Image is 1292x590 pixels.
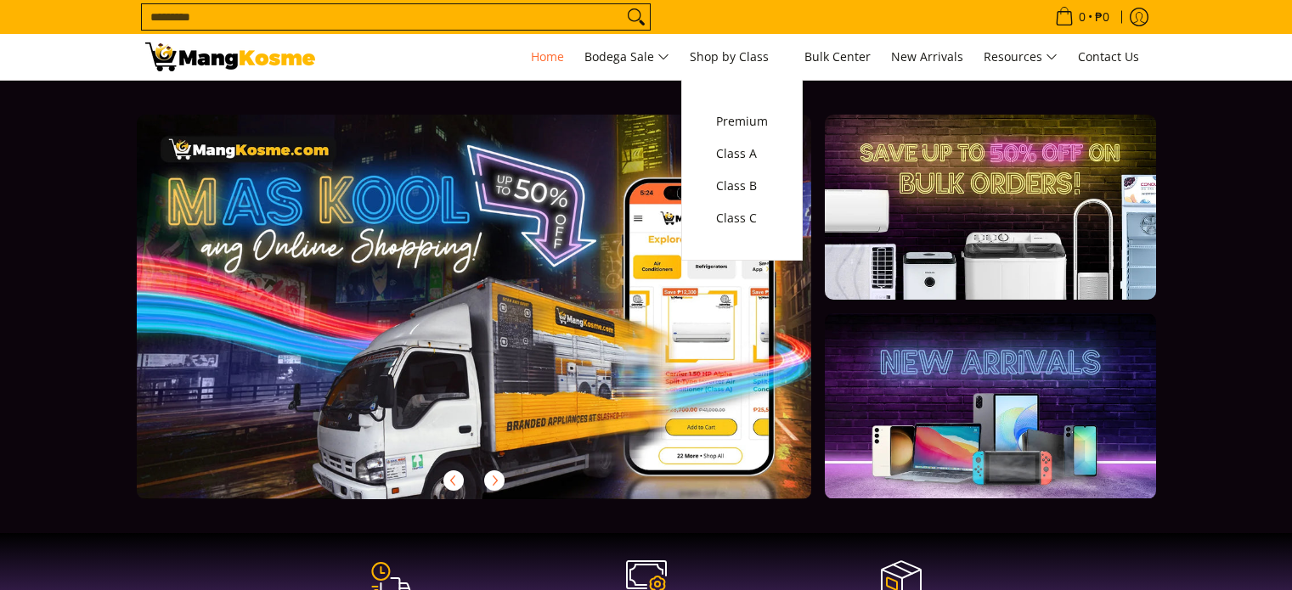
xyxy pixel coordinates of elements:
span: ₱0 [1092,11,1112,23]
span: • [1050,8,1114,26]
span: Class C [716,208,768,229]
a: Contact Us [1069,34,1148,80]
a: Resources [975,34,1066,80]
nav: Main Menu [332,34,1148,80]
a: Class C [708,202,776,234]
a: New Arrivals [883,34,972,80]
a: Premium [708,105,776,138]
span: 0 [1076,11,1088,23]
a: Home [522,34,573,80]
button: Previous [435,462,472,499]
img: Mang Kosme: Your Home Appliances Warehouse Sale Partner! [145,42,315,71]
span: Home [531,48,564,65]
a: Shop by Class [681,34,793,80]
span: Class A [716,143,768,165]
span: Shop by Class [690,47,784,68]
span: Class B [716,176,768,197]
span: Premium [716,111,768,132]
span: Bodega Sale [584,47,669,68]
a: More [137,115,866,526]
a: Bulk Center [796,34,879,80]
button: Search [623,4,650,30]
span: Resources [984,47,1058,68]
a: Class B [708,170,776,202]
a: Bodega Sale [576,34,678,80]
span: Bulk Center [804,48,871,65]
span: Contact Us [1078,48,1139,65]
button: Next [476,462,513,499]
a: Class A [708,138,776,170]
span: New Arrivals [891,48,963,65]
